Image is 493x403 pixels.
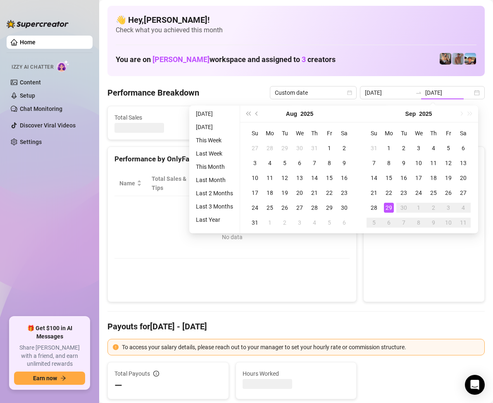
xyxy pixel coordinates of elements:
th: Total Sales & Tips [147,171,199,196]
span: info-circle [153,371,159,377]
a: Content [20,79,41,86]
div: Performance by OnlyFans Creator [114,154,350,165]
span: 3 [302,55,306,64]
input: Start date [365,88,412,97]
h4: 👋 Hey, [PERSON_NAME] ! [116,14,476,26]
span: Sales / Hour [257,174,283,192]
span: to [415,89,422,96]
img: AI Chatter [57,60,69,72]
span: Total Sales [114,113,190,122]
img: logo-BBDzfeDw.svg [7,20,69,28]
a: Settings [20,139,42,145]
input: End date [425,88,472,97]
button: Earn nowarrow-right [14,372,85,385]
h4: Payouts for [DATE] - [DATE] [107,321,485,332]
span: Izzy AI Chatter [12,63,53,71]
span: Total Sales & Tips [152,174,187,192]
span: Custom date [275,86,352,99]
div: No data [123,233,341,242]
span: arrow-right [60,375,66,381]
span: swap-right [415,89,422,96]
span: Messages Sent [307,113,382,122]
img: George [440,53,451,65]
span: Earn now [33,375,57,381]
th: Chat Conversion [295,171,350,196]
span: Active Chats [210,113,286,122]
span: 🎁 Get $100 in AI Messages [14,324,85,341]
span: Share [PERSON_NAME] with a friend, and earn unlimited rewards [14,344,85,368]
img: Joey [452,53,464,65]
span: Chat Conversion [300,174,338,192]
span: Total Payouts [114,369,150,378]
div: Est. Hours Worked [204,174,241,192]
h1: You are on workspace and assigned to creators [116,55,336,64]
span: Check what you achieved this month [116,26,476,35]
span: Name [119,179,135,188]
div: To access your salary details, please reach out to your manager to set your hourly rate or commis... [122,343,479,352]
span: [PERSON_NAME] [152,55,210,64]
span: calendar [347,90,352,95]
a: Discover Viral Videos [20,122,76,129]
img: Zach [464,53,476,65]
a: Chat Monitoring [20,106,62,112]
span: Hours Worked [243,369,350,378]
div: Open Intercom Messenger [465,375,485,395]
span: exclamation-circle [113,344,119,350]
span: — [114,379,122,392]
div: Sales by OnlyFans Creator [370,154,478,165]
a: Setup [20,92,35,99]
th: Name [114,171,147,196]
th: Sales / Hour [252,171,295,196]
a: Home [20,39,36,46]
h4: Performance Breakdown [107,87,199,98]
